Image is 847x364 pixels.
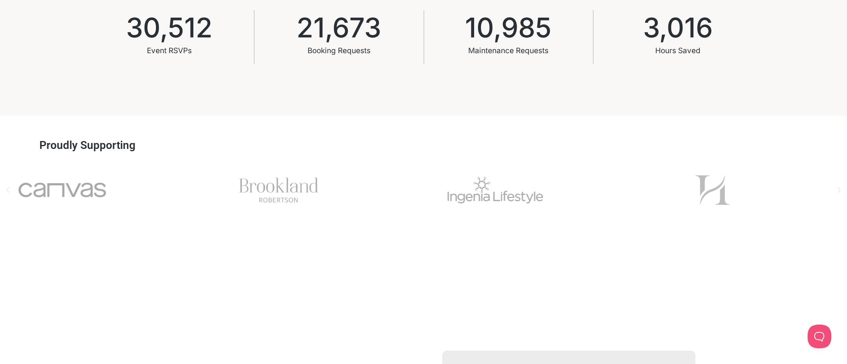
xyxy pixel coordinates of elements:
[397,158,594,222] div: Ingenia
[613,158,810,222] div: 11 / 11
[643,14,713,41] span: 3,016
[643,41,713,60] div: Hours Saved
[39,140,135,151] h3: Proudly Supporting
[613,158,810,222] div: Picture1
[397,158,594,222] div: 10 / 11
[297,14,381,41] span: 21,673
[835,186,843,194] div: Next slide
[808,325,831,348] iframe: Toggle Customer Support
[297,41,381,60] div: Booking Requests
[180,158,377,222] div: 9 / 11
[465,41,552,60] div: Maintenance Requests
[126,41,213,60] div: Event RSVPs
[180,158,377,222] div: Brookland
[465,14,552,41] span: 10,985
[4,186,12,194] div: Previous slide
[126,14,213,41] span: 30,512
